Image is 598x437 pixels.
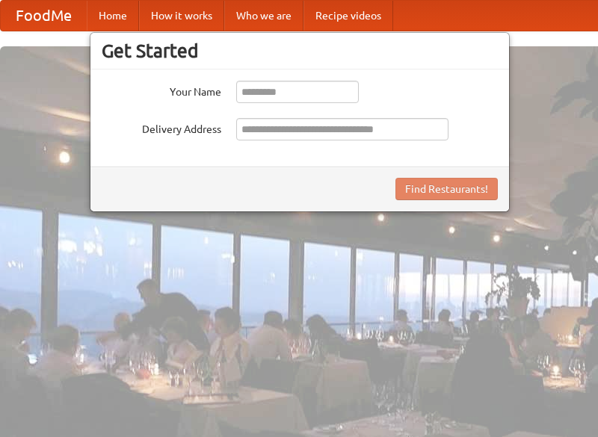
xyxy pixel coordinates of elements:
h3: Get Started [102,40,498,62]
a: Who we are [224,1,303,31]
a: FoodMe [1,1,87,31]
label: Your Name [102,81,221,99]
a: Recipe videos [303,1,393,31]
button: Find Restaurants! [395,178,498,200]
a: Home [87,1,139,31]
label: Delivery Address [102,118,221,137]
a: How it works [139,1,224,31]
